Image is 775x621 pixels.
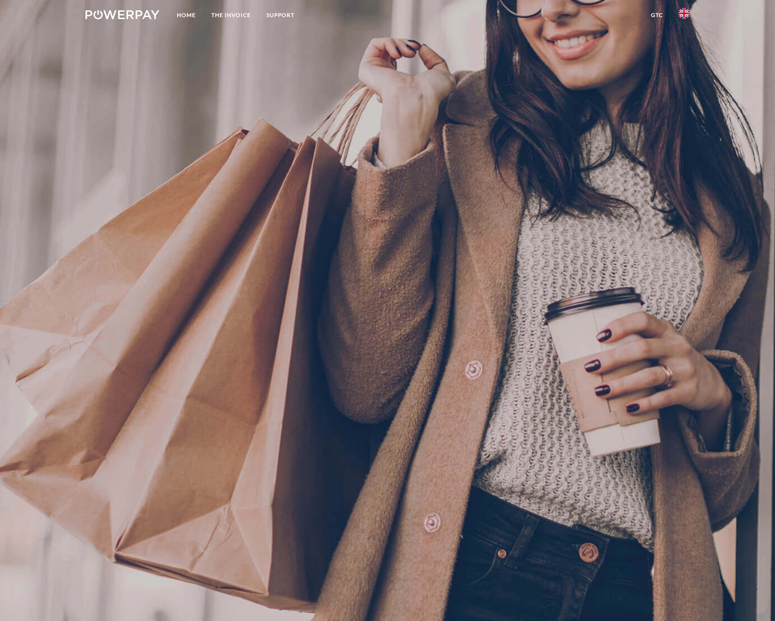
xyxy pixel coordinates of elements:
a: Home [169,7,204,23]
a: GTC [643,7,671,23]
a: THE INVOICE [204,7,259,23]
img: en [679,8,690,19]
iframe: Button to launch messaging window [738,584,768,614]
a: Support [259,7,302,23]
img: logo-powerpay-white.svg [85,10,159,19]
